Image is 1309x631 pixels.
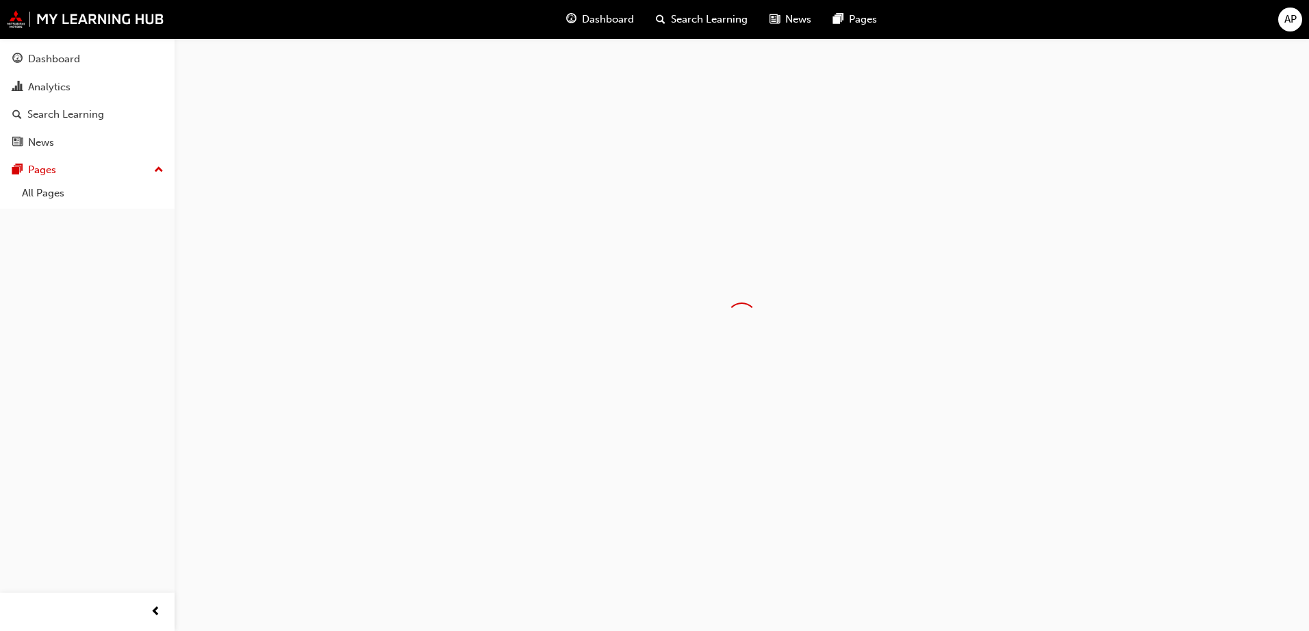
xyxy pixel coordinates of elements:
span: pages-icon [12,164,23,177]
a: pages-iconPages [822,5,888,34]
div: Dashboard [28,51,80,67]
span: chart-icon [12,81,23,94]
span: Pages [849,12,877,27]
a: guage-iconDashboard [555,5,645,34]
span: Search Learning [671,12,748,27]
span: guage-icon [566,11,576,28]
div: Pages [28,162,56,178]
button: Pages [5,157,169,183]
div: Analytics [28,79,71,95]
span: guage-icon [12,53,23,66]
span: search-icon [12,109,22,121]
span: news-icon [770,11,780,28]
img: mmal [7,10,164,28]
a: Dashboard [5,47,169,72]
div: News [28,135,54,151]
a: News [5,130,169,155]
span: AP [1284,12,1297,27]
a: Analytics [5,75,169,100]
a: All Pages [16,183,169,204]
div: Search Learning [27,107,104,123]
span: search-icon [656,11,665,28]
button: DashboardAnalyticsSearch LearningNews [5,44,169,157]
span: Dashboard [582,12,634,27]
button: AP [1278,8,1302,31]
span: prev-icon [151,604,161,621]
span: News [785,12,811,27]
a: news-iconNews [759,5,822,34]
span: up-icon [154,162,164,179]
a: search-iconSearch Learning [645,5,759,34]
span: news-icon [12,137,23,149]
span: pages-icon [833,11,843,28]
a: Search Learning [5,102,169,127]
